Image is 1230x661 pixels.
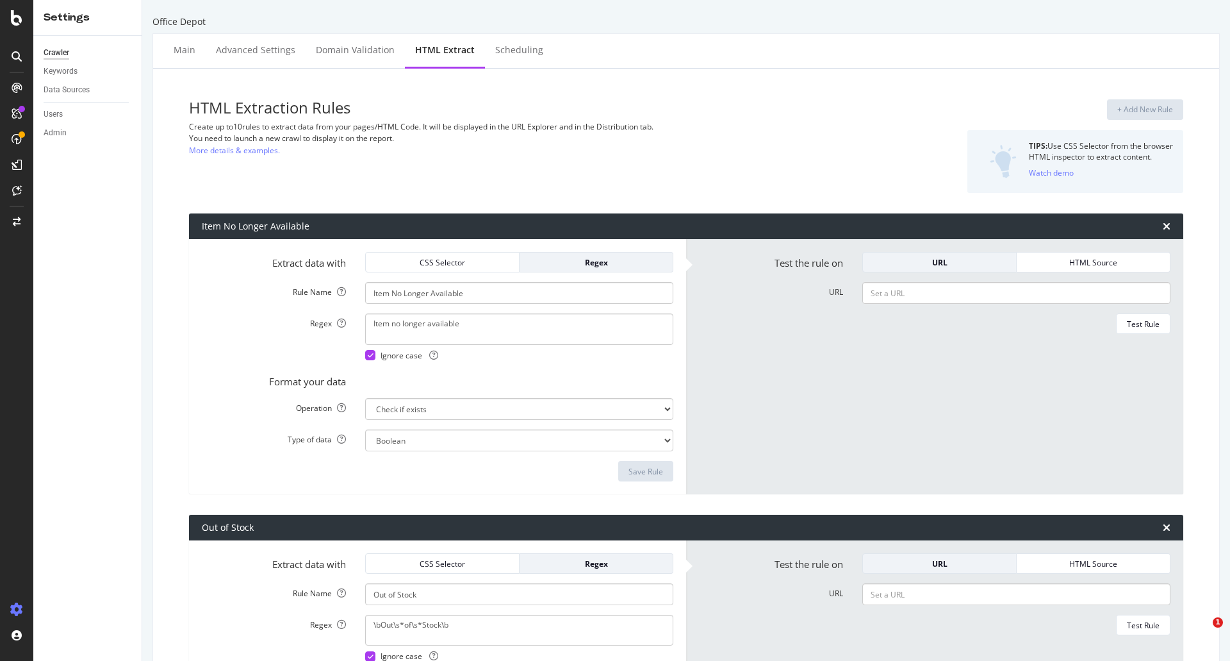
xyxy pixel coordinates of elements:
[1186,617,1217,648] iframe: Intercom live chat
[316,44,395,56] div: Domain Validation
[192,314,356,329] label: Regex
[202,220,309,233] div: Item No Longer Available
[192,583,356,599] label: Rule Name
[495,44,543,56] div: Scheduling
[1213,617,1223,628] span: 1
[189,144,280,157] a: More details & examples.
[216,44,295,56] div: Advanced Settings
[520,252,673,272] button: Regex
[174,44,195,56] div: Main
[381,350,438,361] span: Ignore case
[862,553,1017,574] button: URL
[44,10,131,25] div: Settings
[1029,140,1047,151] strong: TIPS:
[618,461,673,481] button: Save Rule
[1027,558,1160,569] div: HTML Source
[192,615,356,630] label: Regex
[365,282,673,304] input: Provide a name
[44,65,133,78] a: Keywords
[689,553,853,571] label: Test the rule on
[44,126,67,140] div: Admin
[189,99,845,116] h3: HTML Extraction Rules
[44,108,63,121] div: Users
[376,558,509,569] div: CSS Selector
[1027,257,1160,268] div: HTML Source
[873,257,1006,268] div: URL
[1029,162,1074,183] button: Watch demo
[1163,221,1170,231] div: times
[1029,167,1074,178] div: Watch demo
[1017,252,1170,272] button: HTML Source
[192,252,356,270] label: Extract data with
[862,252,1017,272] button: URL
[689,252,853,270] label: Test the rule on
[189,121,845,132] div: Create up to 10 rules to extract data from your pages/HTML Code. It will be displayed in the URL ...
[1117,104,1173,115] div: + Add New Rule
[1116,615,1170,635] button: Test Rule
[152,15,1220,28] div: Office Depot
[44,108,133,121] a: Users
[44,46,133,60] a: Crawler
[1116,314,1170,334] button: Test Rule
[365,252,520,272] button: CSS Selector
[530,257,662,268] div: Regex
[376,257,509,268] div: CSS Selector
[1029,140,1173,151] div: Use CSS Selector from the browser
[192,430,356,445] label: Type of data
[628,466,663,477] div: Save Rule
[202,521,254,534] div: Out of Stock
[862,282,1170,304] input: Set a URL
[1163,523,1170,533] div: times
[365,583,673,605] input: Provide a name
[990,145,1017,178] img: DZQOUYU0WpgAAAAASUVORK5CYII=
[1017,553,1170,574] button: HTML Source
[365,615,673,646] textarea: \bOut\s*of\s*Stock\b
[192,371,356,389] label: Format your data
[44,46,69,60] div: Crawler
[689,282,853,297] label: URL
[44,83,133,97] a: Data Sources
[415,44,475,56] div: HTML Extract
[44,126,133,140] a: Admin
[192,282,356,297] label: Rule Name
[44,83,90,97] div: Data Sources
[1127,620,1160,631] div: Test Rule
[1029,151,1173,162] div: HTML inspector to extract content.
[862,583,1170,605] input: Set a URL
[192,553,356,571] label: Extract data with
[1127,319,1160,330] div: Test Rule
[44,65,78,78] div: Keywords
[365,314,673,344] textarea: Item no longer available
[873,558,1006,569] div: URL
[1107,99,1183,120] button: + Add New Rule
[530,558,662,569] div: Regex
[520,553,673,574] button: Regex
[189,133,845,144] div: You need to launch a new crawl to display it on the report.
[192,398,356,414] label: Operation
[689,583,853,599] label: URL
[365,553,520,574] button: CSS Selector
